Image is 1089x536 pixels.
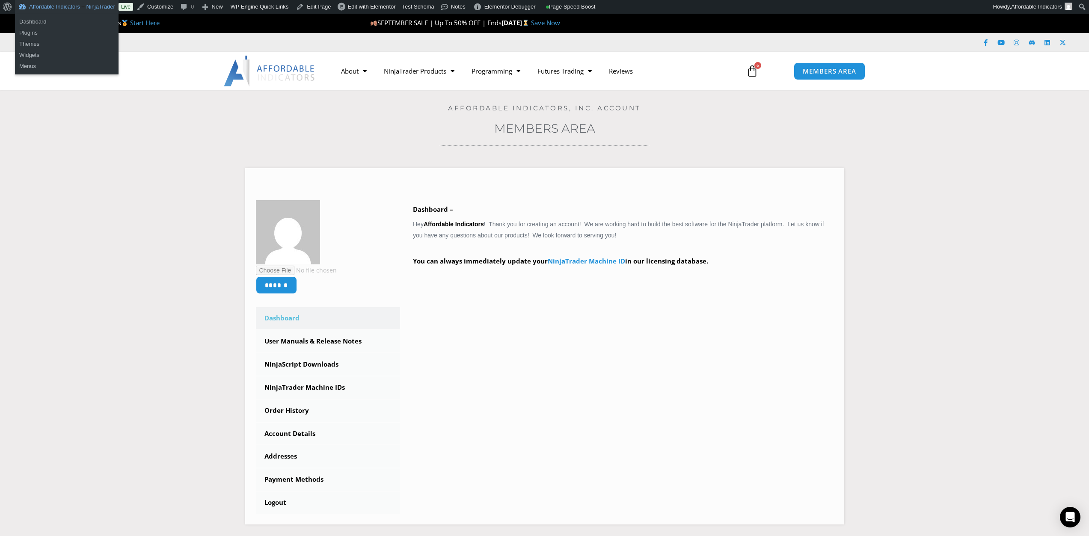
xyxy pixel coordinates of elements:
img: f76b2c954c91ccb298ea17e82a9e6c3d168cdca6d2be3a111b29e2d6aa75f91f [256,200,320,264]
span: Edit with Elementor [348,3,396,10]
strong: [DATE] [501,18,531,27]
a: Order History [256,400,401,422]
a: Menus [15,61,119,72]
a: Affordable Indicators, Inc. Account [448,104,641,112]
a: MEMBERS AREA [794,62,865,80]
div: Hey ! Thank you for creating an account! We are working hard to build the best software for the N... [413,204,834,279]
ul: Affordable Indicators – NinjaTrader [15,14,119,41]
img: LogoAI | Affordable Indicators – NinjaTrader [224,56,316,86]
img: 🍂 [371,20,377,26]
a: NinjaTrader Machine IDs [256,376,401,399]
ul: Affordable Indicators – NinjaTrader [15,36,119,74]
a: Logout [256,492,401,514]
a: Members Area [494,121,595,136]
span: SEPTEMBER SALE | Up To 50% OFF | Ends [370,18,501,27]
a: NinjaTrader Products [375,61,463,81]
a: Dashboard [256,307,401,329]
b: Dashboard – [413,205,453,213]
a: Addresses [256,445,401,468]
nav: Menu [332,61,736,81]
span: Affordable Indicators [1011,3,1062,10]
a: Widgets [15,50,119,61]
a: Programming [463,61,529,81]
img: 🥇 [122,20,128,26]
div: Open Intercom Messenger [1060,507,1080,527]
a: 6 [733,59,771,83]
a: Save Now [531,18,560,27]
iframe: Customer reviews powered by Trustpilot [127,38,255,47]
span: 6 [754,62,761,69]
strong: You can always immediately update your in our licensing database. [413,257,708,265]
a: NinjaScript Downloads [256,353,401,376]
a: Themes [15,38,119,50]
a: Futures Trading [529,61,600,81]
a: Live [119,3,133,11]
a: About [332,61,375,81]
strong: Affordable Indicators [424,221,484,228]
a: Account Details [256,423,401,445]
a: User Manuals & Release Notes [256,330,401,352]
a: Reviews [600,61,641,81]
img: ⌛ [522,20,529,26]
a: NinjaTrader Machine ID [548,257,625,265]
a: Plugins [15,27,119,38]
a: Payment Methods [256,468,401,491]
nav: Account pages [256,307,401,514]
span: MEMBERS AREA [803,68,856,74]
a: Start Here [130,18,160,27]
a: Dashboard [15,16,119,27]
